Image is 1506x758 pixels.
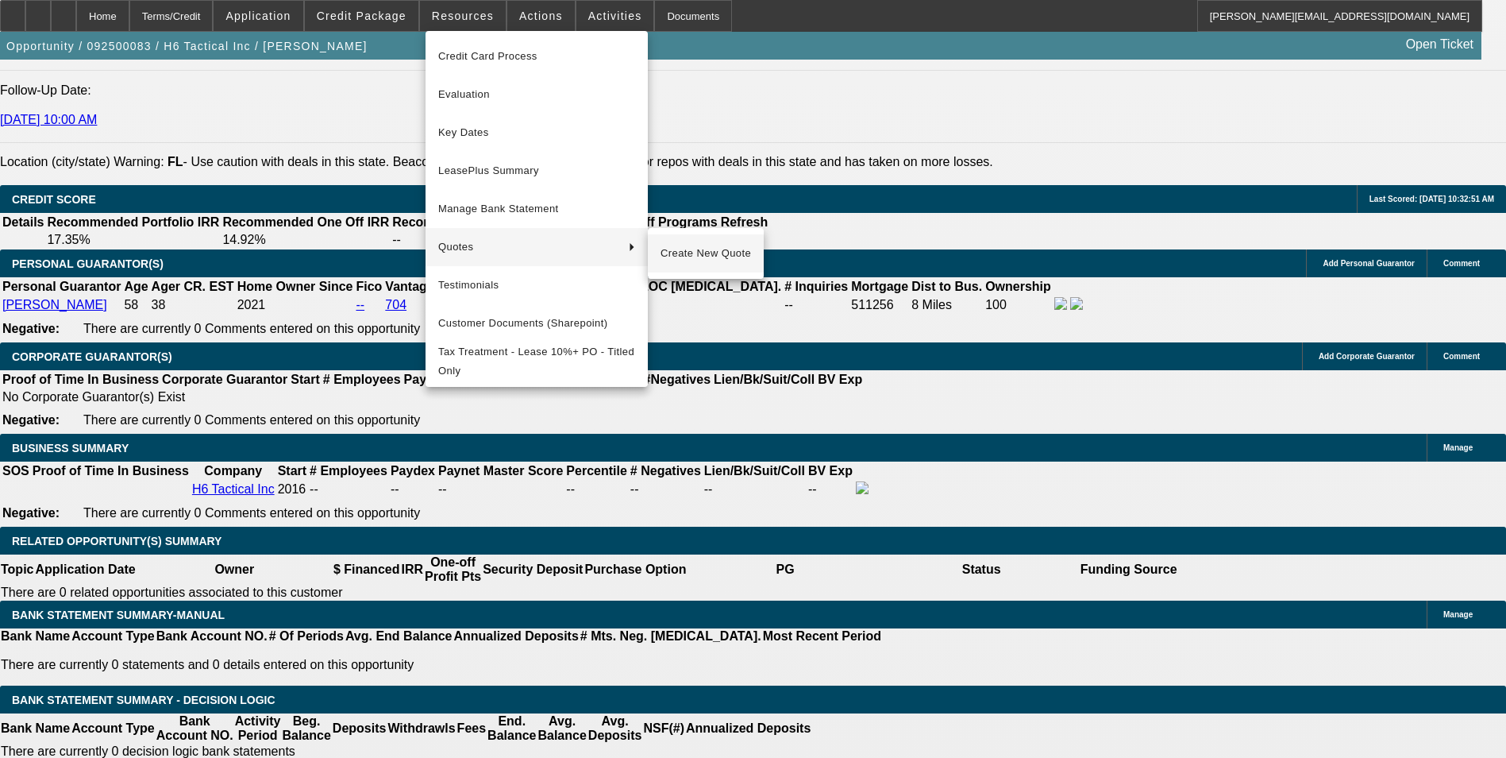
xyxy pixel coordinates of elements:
span: Quotes [438,238,616,257]
span: Create New Quote [661,244,751,263]
span: Manage Bank Statement [438,199,635,219]
span: LeasePlus Summary [438,161,635,180]
span: Credit Card Process [438,47,635,66]
span: Tax Treatment - Lease 10%+ PO - Titled Only [438,342,635,381]
span: Customer Documents (Sharepoint) [438,314,635,333]
span: Testimonials [438,276,635,295]
span: Key Dates [438,123,635,142]
span: Evaluation [438,85,635,104]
